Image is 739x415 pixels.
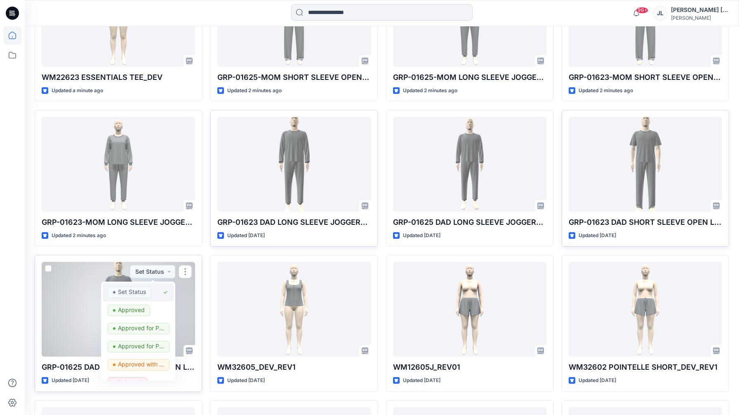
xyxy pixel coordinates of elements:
p: Approved [118,305,145,315]
p: Updated [DATE] [579,376,616,385]
div: [PERSON_NAME] [671,15,729,21]
p: GRP-01623-MOM LONG SLEEVE JOGGER_DEV [42,217,195,228]
p: Updated 2 minutes ago [227,86,282,95]
a: WM32605_DEV_REV1 [217,262,371,357]
a: GRP-01623 DAD LONG SLEEVE JOGGER_DEVEL0PMENT [217,117,371,212]
p: Updated [DATE] [52,376,89,385]
p: GRP-01623 DAD SHORT SLEEVE OPEN LEG_DEVELOPMENT [569,217,722,228]
p: Set Status [118,287,146,297]
p: Updated a minute ago [52,86,103,95]
div: JL [653,6,668,21]
p: Updated [DATE] [227,231,265,240]
p: WM32602 POINTELLE SHORT_DEV_REV1 [569,361,722,373]
p: GRP-01625 DAD SHORT SLEEVE OPEN LEG_DEVELOPMENT [42,361,195,373]
a: GRP-01625 DAD LONG SLEEVE JOGGER_DEVEL0PMENT [393,117,546,212]
p: Approved with corrections [118,359,164,370]
div: [PERSON_NAME] [PERSON_NAME] [671,5,729,15]
p: Updated 2 minutes ago [52,231,106,240]
p: GRP-01623 DAD LONG SLEEVE JOGGER_DEVEL0PMENT [217,217,371,228]
p: Updated [DATE] [227,376,265,385]
p: Approved for Production [118,323,164,333]
a: GRP-01625 DAD SHORT SLEEVE OPEN LEG_DEVELOPMENT [42,262,195,357]
p: WM12605J_REV01 [393,361,546,373]
p: GRP-01625-MOM LONG SLEEVE JOGGER_DEV [393,72,546,83]
p: Updated [DATE] [403,376,440,385]
p: GRP-01625 DAD LONG SLEEVE JOGGER_DEVEL0PMENT [393,217,546,228]
p: WM32605_DEV_REV1 [217,361,371,373]
p: GRP-01623-MOM SHORT SLEEVE OPEN LEG_DEV [569,72,722,83]
p: Updated [DATE] [403,231,440,240]
p: WM22623 ESSENTIALS TEE_DEV [42,72,195,83]
p: Rejected [118,377,142,388]
p: Updated [DATE] [579,231,616,240]
a: GRP-01623 DAD SHORT SLEEVE OPEN LEG_DEVELOPMENT [569,117,722,212]
p: Updated 2 minutes ago [403,86,457,95]
a: WM12605J_REV01 [393,262,546,357]
p: Updated 2 minutes ago [579,86,633,95]
a: WM32602 POINTELLE SHORT_DEV_REV1 [569,262,722,357]
p: GRP-01625-MOM SHORT SLEEVE OPEN LEG_DEV [217,72,371,83]
span: 99+ [636,7,648,14]
p: Approved for Presentation [118,341,164,352]
a: GRP-01623-MOM LONG SLEEVE JOGGER_DEV [42,117,195,212]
